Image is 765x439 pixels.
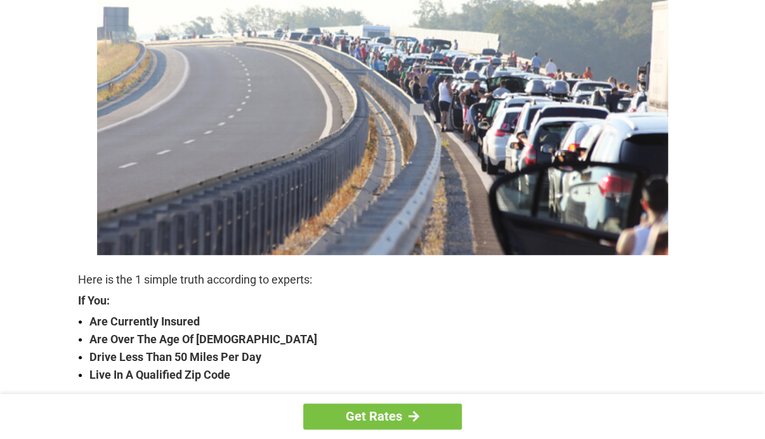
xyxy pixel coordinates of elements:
[89,331,687,348] strong: Are Over The Age Of [DEMOGRAPHIC_DATA]
[89,366,687,384] strong: Live In A Qualified Zip Code
[303,403,462,429] a: Get Rates
[89,313,687,331] strong: Are Currently Insured
[78,295,687,306] strong: If You:
[78,271,687,289] p: Here is the 1 simple truth according to experts:
[89,348,687,366] strong: Drive Less Than 50 Miles Per Day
